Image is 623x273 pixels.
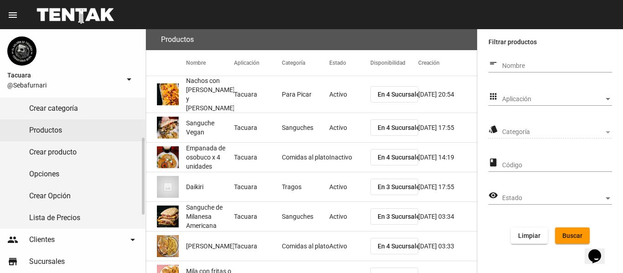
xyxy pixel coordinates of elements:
[186,118,234,137] span: Sanguche Vegan
[157,117,179,139] img: 111e552f-aeea-4446-921b-0237bb8f89ba.jpeg
[488,91,498,102] mat-icon: apps
[234,143,282,172] mat-cell: Tacuara
[502,129,612,136] mat-select: Categoría
[418,80,477,109] mat-cell: [DATE] 20:54
[282,143,330,172] mat-cell: Comidas al plato
[186,50,234,76] mat-header-cell: Nombre
[370,86,418,103] button: En 4 Sucursales
[282,50,330,76] mat-header-cell: Categoría
[488,157,498,168] mat-icon: class
[157,235,179,257] img: 37f6ca10-bce2-46e6-9540-24ce7242ba91.jpeg
[29,257,65,266] span: Sucursales
[488,58,498,69] mat-icon: short_text
[282,113,330,142] mat-cell: Sanguches
[502,129,604,136] span: Categoría
[562,232,582,239] span: Buscar
[502,96,612,103] mat-select: Aplicación
[282,232,330,261] mat-cell: Comidas al plato
[418,143,477,172] mat-cell: [DATE] 14:19
[370,238,418,254] button: En 4 Sucursales
[157,206,179,227] img: 94a946e2-dac9-457b-b045-5663fd54350b.jpeg
[234,50,282,76] mat-header-cell: Aplicación
[502,96,604,103] span: Aplicación
[7,36,36,66] img: 0ba25f40-994f-44c9-9804-907548b4f6e7.png
[161,33,194,46] h3: Productos
[7,70,120,81] span: Tacuara
[7,234,18,245] mat-icon: people
[157,176,179,198] img: 07c47add-75b0-4ce5-9aba-194f44787723.jpg
[234,172,282,201] mat-cell: Tacuara
[186,76,235,113] span: Nachos con [PERSON_NAME] y [PERSON_NAME]
[282,80,330,109] mat-cell: Para Picar
[329,50,370,76] mat-header-cell: Estado
[186,144,234,171] span: Empanada de osobuco x 4 unidades
[7,81,120,90] span: @Sebafurnari
[418,232,477,261] mat-cell: [DATE] 03:33
[7,256,18,267] mat-icon: store
[378,91,423,98] span: En 4 Sucursales
[329,202,370,231] mat-cell: Activo
[378,154,423,161] span: En 4 Sucursales
[418,172,477,201] mat-cell: [DATE] 17:55
[511,227,548,244] button: Limpiar
[329,113,370,142] mat-cell: Activo
[370,179,418,195] button: En 3 Sucursales
[329,80,370,109] mat-cell: Activo
[157,83,179,105] img: 384228c2-b71c-4170-aa1e-1bf12225efb7.jpeg
[370,208,418,225] button: En 3 Sucursales
[29,235,55,244] span: Clientes
[234,202,282,231] mat-cell: Tacuara
[329,172,370,201] mat-cell: Activo
[370,119,418,136] button: En 4 Sucursales
[502,195,604,202] span: Estado
[282,172,330,201] mat-cell: Tragos
[7,10,18,21] mat-icon: menu
[378,213,423,220] span: En 3 Sucursales
[186,242,235,251] span: [PERSON_NAME]
[585,237,614,264] iframe: chat widget
[488,124,498,135] mat-icon: style
[157,146,179,168] img: f5e69480-bd73-469c-bf2f-7c2120e2447a.jpeg
[418,202,477,231] mat-cell: [DATE] 03:34
[378,124,423,131] span: En 4 Sucursales
[234,80,282,109] mat-cell: Tacuara
[186,182,203,191] span: Daikiri
[488,36,612,47] label: Filtrar productos
[418,113,477,142] mat-cell: [DATE] 17:55
[127,234,138,245] mat-icon: arrow_drop_down
[186,203,234,230] span: Sanguche de Milanesa Americana
[502,62,612,70] input: Nombre
[502,162,612,169] input: Código
[370,50,418,76] mat-header-cell: Disponibilidad
[378,183,423,191] span: En 3 Sucursales
[488,190,498,201] mat-icon: visibility
[555,227,590,244] button: Buscar
[234,113,282,142] mat-cell: Tacuara
[418,50,477,76] mat-header-cell: Creación
[146,29,477,50] flou-section-header: Productos
[234,232,282,261] mat-cell: Tacuara
[282,202,330,231] mat-cell: Sanguches
[124,74,135,85] mat-icon: arrow_drop_down
[329,143,370,172] mat-cell: Inactivo
[518,232,540,239] span: Limpiar
[502,195,612,202] mat-select: Estado
[370,149,418,165] button: En 4 Sucursales
[378,242,423,250] span: En 4 Sucursales
[329,232,370,261] mat-cell: Activo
